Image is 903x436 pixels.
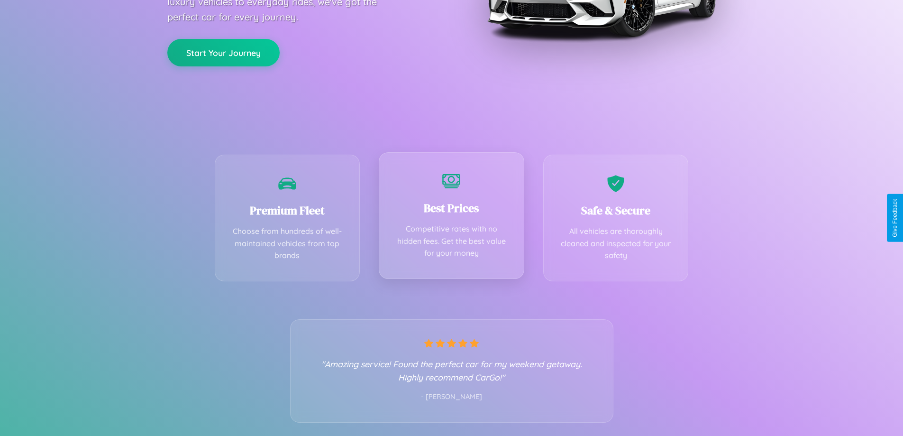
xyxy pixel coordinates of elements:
p: Competitive rates with no hidden fees. Get the best value for your money [393,223,510,260]
p: "Amazing service! Found the perfect car for my weekend getaway. Highly recommend CarGo!" [310,357,594,384]
h3: Premium Fleet [229,203,346,218]
div: Give Feedback [892,199,898,237]
p: All vehicles are thoroughly cleaned and inspected for your safety [558,225,674,262]
h3: Best Prices [393,200,510,216]
p: Choose from hundreds of well-maintained vehicles from top brands [229,225,346,262]
h3: Safe & Secure [558,203,674,218]
button: Start Your Journey [167,39,280,66]
p: - [PERSON_NAME] [310,391,594,403]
